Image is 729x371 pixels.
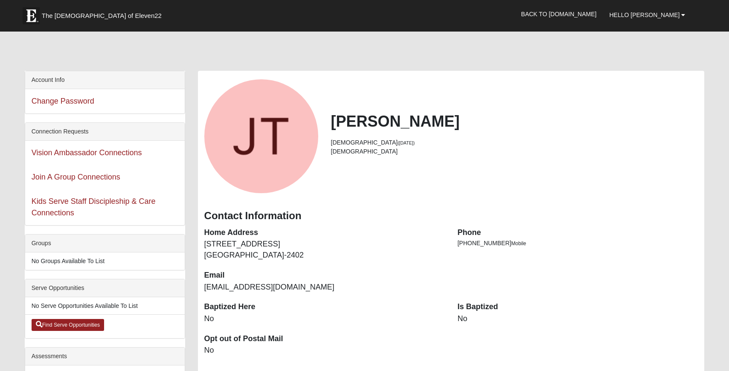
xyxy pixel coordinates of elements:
small: ([DATE]) [398,140,415,145]
a: Kids Serve Staff Discipleship & Care Connections [32,197,156,217]
dt: Is Baptized [457,301,698,313]
dd: No [204,345,445,356]
li: No Groups Available To List [25,252,185,270]
div: Connection Requests [25,123,185,141]
dd: No [204,313,445,325]
span: Mobile [511,241,526,246]
div: Serve Opportunities [25,279,185,297]
li: [DEMOGRAPHIC_DATA] [331,138,698,147]
h2: [PERSON_NAME] [331,112,698,130]
h3: Contact Information [204,210,698,222]
span: Hello [PERSON_NAME] [609,12,680,18]
dd: [EMAIL_ADDRESS][DOMAIN_NAME] [204,282,445,293]
dt: Email [204,270,445,281]
a: Back to [DOMAIN_NAME] [515,3,603,25]
dt: Home Address [204,227,445,238]
img: Eleven22 logo [23,7,40,24]
a: Join A Group Connections [32,173,120,181]
a: Find Serve Opportunities [32,319,105,331]
a: Change Password [32,97,94,105]
dt: Opt out of Postal Mail [204,333,445,345]
li: [DEMOGRAPHIC_DATA] [331,147,698,156]
a: Vision Ambassador Connections [32,148,142,157]
div: Account Info [25,71,185,89]
dt: Baptized Here [204,301,445,313]
div: Groups [25,235,185,252]
li: [PHONE_NUMBER] [457,239,698,248]
a: View Fullsize Photo [204,79,318,193]
a: Hello [PERSON_NAME] [603,4,691,26]
dd: [STREET_ADDRESS] [GEOGRAPHIC_DATA]-2402 [204,239,445,261]
div: Assessments [25,348,185,365]
span: The [DEMOGRAPHIC_DATA] of Eleven22 [42,12,162,20]
dd: No [457,313,698,325]
a: The [DEMOGRAPHIC_DATA] of Eleven22 [18,3,189,24]
dt: Phone [457,227,698,238]
li: No Serve Opportunities Available To List [25,297,185,315]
